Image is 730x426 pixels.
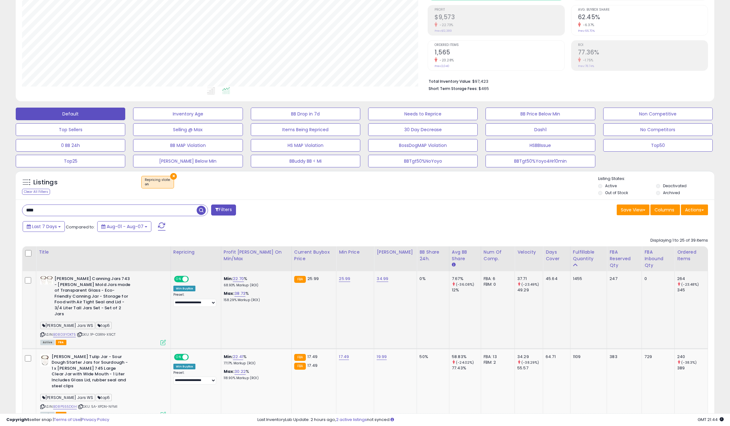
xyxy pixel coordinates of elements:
[484,282,510,287] div: FBM: 0
[233,354,243,360] a: 22.41
[677,276,708,282] div: 264
[224,249,289,262] div: Profit [PERSON_NAME] on Min/Max
[40,394,95,401] span: [PERSON_NAME] Jars WS
[484,360,510,365] div: FBM: 2
[77,332,115,337] span: | SKU: 1P-O3RN-X9CT
[307,354,317,360] span: 17.49
[234,368,246,375] a: 30.22
[605,183,617,188] label: Active
[53,404,77,409] a: B08P555DGH
[97,221,151,232] button: Aug-01 - Aug-07
[677,287,708,293] div: 345
[698,417,724,423] span: 2025-08-15 21:44 GMT
[663,183,687,188] label: Deactivated
[107,223,143,230] span: Aug-01 - Aug-07
[16,155,125,167] button: Top25
[609,354,637,360] div: 383
[419,276,444,282] div: 0%
[251,123,360,136] button: Items Being Repriced
[224,354,287,366] div: %
[644,249,672,269] div: FBA inbound Qty
[486,155,595,167] button: BBTgt50%Yoyo4Hr10min
[16,123,125,136] button: Top Sellers
[650,205,680,215] button: Columns
[175,354,182,360] span: ON
[452,276,481,282] div: 7.67%
[654,207,674,213] span: Columns
[294,363,306,370] small: FBA
[578,29,595,33] small: Prev: 66.70%
[521,282,539,287] small: (-23.49%)
[54,417,81,423] a: Terms of Use
[294,276,306,283] small: FBA
[484,249,512,262] div: Num of Comp.
[603,139,713,152] button: Top50
[294,249,334,262] div: Current Buybox Price
[437,23,453,27] small: -22.73%
[603,123,713,136] button: No Competitors
[78,404,117,409] span: | SKU: 5A-XPDN-NFMI
[16,108,125,120] button: Default
[40,276,166,345] div: ASIN:
[307,362,317,368] span: 17.49
[307,276,319,282] span: 25.99
[546,249,568,262] div: Days Cover
[368,108,478,120] button: Needs to Reprice
[23,221,65,232] button: Last 7 Days
[609,249,639,269] div: FBA Reserved Qty
[336,417,367,423] a: 2 active listings
[173,293,216,307] div: Preset:
[234,290,245,297] a: 38.73
[233,276,244,282] a: 22.70
[377,354,387,360] a: 19.99
[546,276,565,282] div: 45.64
[484,276,510,282] div: FBA: 6
[175,277,182,282] span: ON
[133,123,243,136] button: Selling @ Max
[452,354,481,360] div: 58.83%
[456,282,474,287] small: (-36.08%)
[96,322,112,329] span: top5
[486,108,595,120] button: BB Price Below Min
[452,249,478,262] div: Avg BB Share
[517,365,543,371] div: 55.57
[517,249,540,255] div: Velocity
[644,354,670,360] div: 729
[211,205,236,216] button: Filters
[221,246,291,271] th: The percentage added to the cost of goods (COGS) that forms the calculator for Min & Max prices.
[6,417,29,423] strong: Copyright
[40,354,50,367] img: 416J8sq2hYL._SL40_.jpg
[170,173,177,180] button: ×
[294,354,306,361] small: FBA
[81,417,109,423] a: Privacy Policy
[573,249,604,262] div: Fulfillable Quantity
[456,360,474,365] small: (-24.02%)
[16,139,125,152] button: 0 BB 24h
[452,262,456,268] small: Avg BB Share.
[52,354,128,390] b: [PERSON_NAME] Tulip Jar - Sour Dough Starter Jars for Sourdough - 1 x [PERSON_NAME] 745 Large Cle...
[224,368,235,374] b: Max:
[452,365,481,371] div: 77.43%
[578,64,594,68] small: Prev: 78.74%
[224,276,233,282] b: Min:
[677,249,705,262] div: Ordered Items
[429,79,471,84] b: Total Inventory Value:
[581,23,594,27] small: -6.37%
[681,205,708,215] button: Actions
[32,223,57,230] span: Last 7 Days
[188,354,198,360] span: OFF
[650,238,708,244] div: Displaying 1 to 25 of 39 items
[40,340,55,345] span: All listings currently available for purchase on Amazon
[40,322,95,329] span: [PERSON_NAME] Jars WS
[339,249,371,255] div: Min Price
[145,182,171,187] div: on
[33,178,58,187] h5: Listings
[368,139,478,152] button: BossDogMAP Violation
[419,249,446,262] div: BB Share 24h.
[435,43,564,47] span: Ordered Items
[145,177,171,187] span: Repricing state :
[486,123,595,136] button: Dash1
[368,155,478,167] button: BBTgt50%NoYoyo
[578,8,708,12] span: Avg. Buybox Share
[517,354,543,360] div: 34.29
